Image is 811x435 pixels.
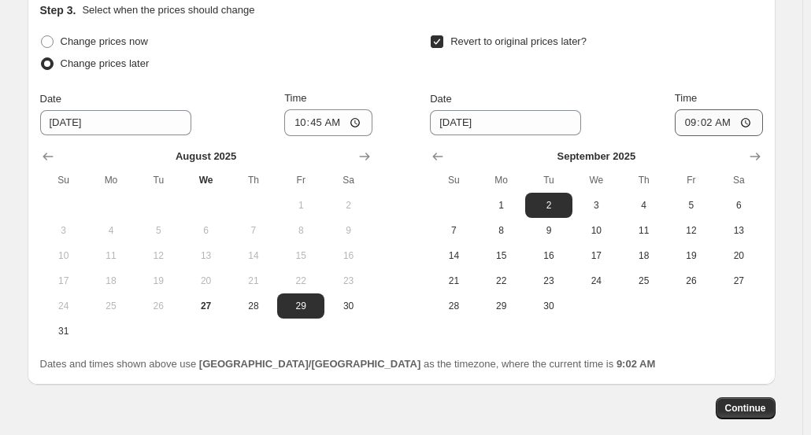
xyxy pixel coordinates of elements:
[674,224,709,237] span: 12
[40,2,76,18] h2: Step 3.
[188,275,223,287] span: 20
[40,218,87,243] button: Sunday August 3 2025
[135,218,182,243] button: Tuesday August 5 2025
[236,249,271,262] span: 14
[478,268,525,293] button: Monday September 22 2025
[436,300,471,312] span: 28
[199,358,420,370] b: [GEOGRAPHIC_DATA]/[GEOGRAPHIC_DATA]
[354,146,376,168] button: Show next month, September 2025
[141,249,176,262] span: 12
[188,174,223,186] span: We
[283,300,318,312] span: 29
[572,268,620,293] button: Wednesday September 24 2025
[230,168,277,193] th: Thursday
[715,268,762,293] button: Saturday September 27 2025
[324,193,372,218] button: Saturday August 2 2025
[87,218,135,243] button: Monday August 4 2025
[579,224,613,237] span: 10
[94,249,128,262] span: 11
[46,174,81,186] span: Su
[40,168,87,193] th: Sunday
[40,319,87,344] button: Sunday August 31 2025
[572,218,620,243] button: Wednesday September 10 2025
[620,218,667,243] button: Thursday September 11 2025
[61,35,148,47] span: Change prices now
[478,168,525,193] th: Monday
[46,300,81,312] span: 24
[230,293,277,319] button: Thursday August 28 2025
[620,168,667,193] th: Thursday
[40,358,656,370] span: Dates and times shown above use as the timezone, where the current time is
[716,397,776,419] button: Continue
[674,275,709,287] span: 26
[531,275,566,287] span: 23
[531,199,566,212] span: 2
[579,174,613,186] span: We
[715,218,762,243] button: Saturday September 13 2025
[715,168,762,193] th: Saturday
[141,300,176,312] span: 26
[331,300,365,312] span: 30
[668,168,715,193] th: Friday
[141,174,176,186] span: Tu
[478,193,525,218] button: Monday September 1 2025
[430,293,477,319] button: Sunday September 28 2025
[484,199,519,212] span: 1
[182,293,229,319] button: Today Wednesday August 27 2025
[572,243,620,268] button: Wednesday September 17 2025
[626,224,661,237] span: 11
[484,174,519,186] span: Mo
[135,243,182,268] button: Tuesday August 12 2025
[579,199,613,212] span: 3
[141,275,176,287] span: 19
[430,93,451,105] span: Date
[715,193,762,218] button: Saturday September 6 2025
[37,146,59,168] button: Show previous month, July 2025
[531,300,566,312] span: 30
[46,224,81,237] span: 3
[572,193,620,218] button: Wednesday September 3 2025
[87,168,135,193] th: Monday
[331,224,365,237] span: 9
[525,243,572,268] button: Tuesday September 16 2025
[283,199,318,212] span: 1
[525,168,572,193] th: Tuesday
[436,249,471,262] span: 14
[94,275,128,287] span: 18
[430,218,477,243] button: Sunday September 7 2025
[620,193,667,218] button: Thursday September 4 2025
[40,110,191,135] input: 8/27/2025
[277,218,324,243] button: Friday August 8 2025
[236,224,271,237] span: 7
[46,275,81,287] span: 17
[478,218,525,243] button: Monday September 8 2025
[94,174,128,186] span: Mo
[87,268,135,293] button: Monday August 18 2025
[531,249,566,262] span: 16
[331,249,365,262] span: 16
[668,268,715,293] button: Friday September 26 2025
[531,224,566,237] span: 9
[675,92,697,104] span: Time
[182,268,229,293] button: Wednesday August 20 2025
[674,249,709,262] span: 19
[620,243,667,268] button: Thursday September 18 2025
[182,243,229,268] button: Wednesday August 13 2025
[87,293,135,319] button: Monday August 25 2025
[674,174,709,186] span: Fr
[284,109,372,136] input: 12:00
[715,243,762,268] button: Saturday September 20 2025
[188,300,223,312] span: 27
[277,193,324,218] button: Friday August 1 2025
[579,249,613,262] span: 17
[617,358,655,370] b: 9:02 AM
[46,325,81,337] span: 31
[427,146,449,168] button: Show previous month, August 2025
[525,193,572,218] button: Tuesday September 2 2025
[40,93,61,105] span: Date
[668,243,715,268] button: Friday September 19 2025
[188,224,223,237] span: 6
[277,168,324,193] th: Friday
[525,293,572,319] button: Tuesday September 30 2025
[87,243,135,268] button: Monday August 11 2025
